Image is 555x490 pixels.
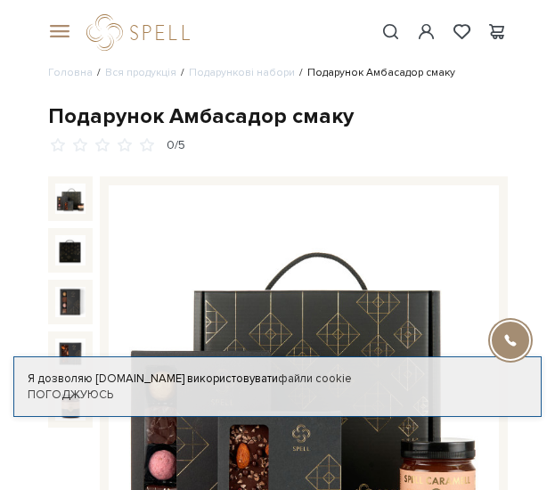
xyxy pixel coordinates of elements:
div: 0/5 [167,137,185,154]
li: Подарунок Амбасадор смаку [295,65,455,81]
img: Подарунок Амбасадор смаку [55,287,86,317]
img: Подарунок Амбасадор смаку [55,235,86,265]
a: Вся продукція [105,66,176,79]
div: Подарунок Амбасадор смаку [48,102,508,130]
img: Подарунок Амбасадор смаку [55,339,86,369]
a: Подарункові набори [189,66,295,79]
div: Я дозволяю [DOMAIN_NAME] використовувати [14,371,541,387]
a: Головна [48,66,93,79]
a: logo [86,14,198,51]
a: файли cookie [278,372,352,386]
img: Подарунок Амбасадор смаку [55,184,86,214]
a: Погоджуюсь [28,388,113,402]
